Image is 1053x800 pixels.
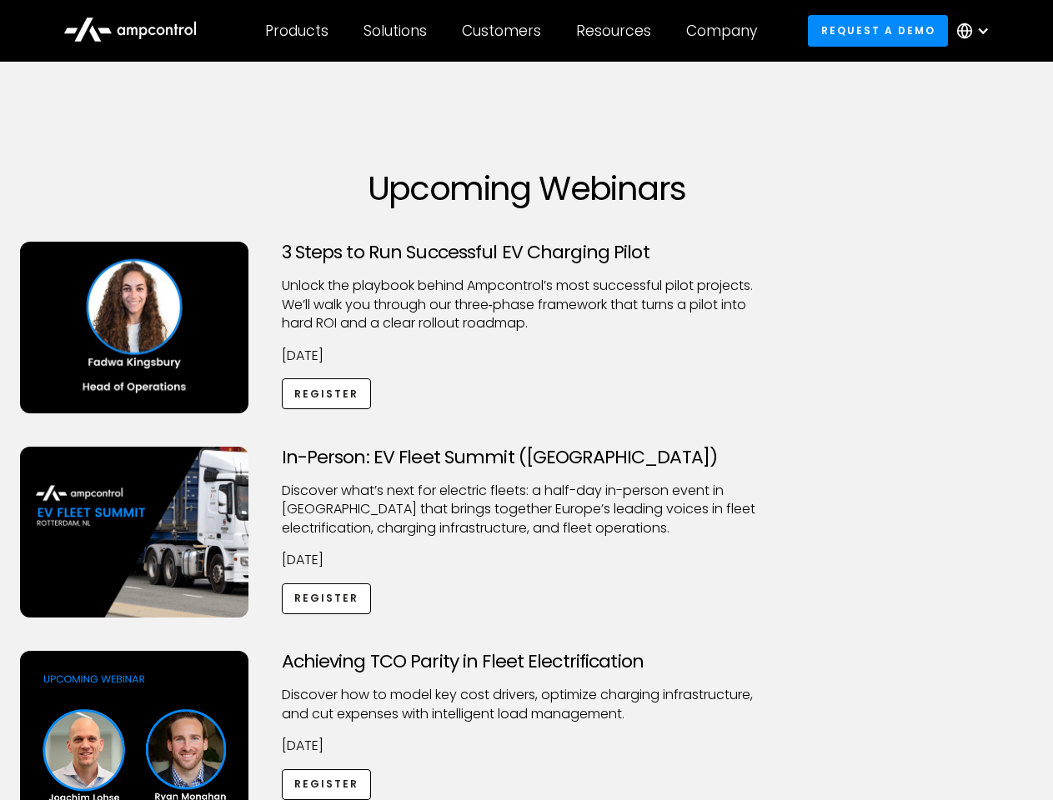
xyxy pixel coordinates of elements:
div: Resources [576,22,651,40]
div: Customers [462,22,541,40]
div: Solutions [364,22,427,40]
p: [DATE] [282,551,772,569]
div: Products [265,22,328,40]
h3: 3 Steps to Run Successful EV Charging Pilot [282,242,772,263]
div: Company [686,22,757,40]
p: ​Discover what’s next for electric fleets: a half-day in-person event in [GEOGRAPHIC_DATA] that b... [282,482,772,537]
h3: In-Person: EV Fleet Summit ([GEOGRAPHIC_DATA]) [282,447,772,468]
a: Request a demo [808,15,948,46]
p: [DATE] [282,737,772,755]
a: Register [282,583,372,614]
p: Discover how to model key cost drivers, optimize charging infrastructure, and cut expenses with i... [282,686,772,723]
p: [DATE] [282,347,772,365]
a: Register [282,769,372,800]
h1: Upcoming Webinars [20,168,1034,208]
a: Register [282,378,372,409]
p: Unlock the playbook behind Ampcontrol’s most successful pilot projects. We’ll walk you through ou... [282,277,772,332]
h3: Achieving TCO Parity in Fleet Electrification [282,651,772,672]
